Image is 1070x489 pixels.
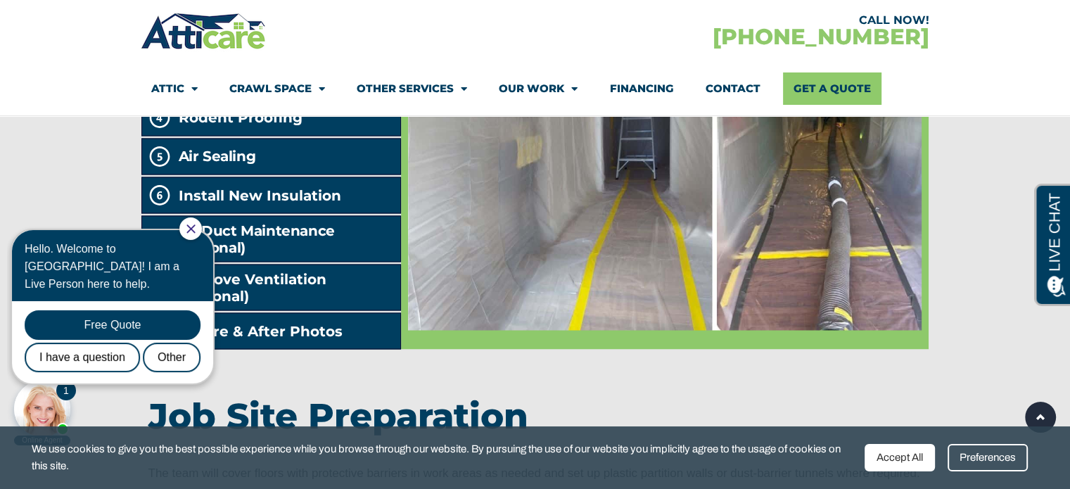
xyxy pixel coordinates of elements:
div: Hello. Welcome to [GEOGRAPHIC_DATA]! I am a Live Person here to help. [18,24,193,77]
span: Before & After Photos [179,322,343,339]
a: Other Services [357,72,467,105]
div: Accept All [865,444,935,471]
div: Close Chat [172,1,195,24]
div: Preferences [948,444,1028,471]
a: Our Work [499,72,578,105]
iframe: Chat Invitation [7,216,232,447]
h2: Air Sealing [179,148,256,165]
div: Other [136,127,193,156]
a: Get A Quote [783,72,881,105]
div: Free Quote [18,94,193,124]
a: Contact [705,72,760,105]
div: Online Agent [7,220,63,229]
div: I have a question [18,127,133,156]
span: Install New Insulation [179,186,341,203]
span: We use cookies to give you the best possible experience while you browse through our website. By ... [32,440,854,475]
div: CALL NOW! [535,15,929,26]
a: Attic [151,72,198,105]
nav: Menu [151,72,918,105]
a: Close Chat [179,8,189,18]
span: Rodent Proofing [179,109,302,126]
h2: Air Duct Maintenance (optional) [177,222,395,255]
a: Crawl Space [229,72,325,105]
span: Improve Ventilation (optional) [178,270,395,304]
a: Financing [609,72,673,105]
span: Opens a chat window [34,11,113,29]
h3: Job Site Preparation [148,398,922,433]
